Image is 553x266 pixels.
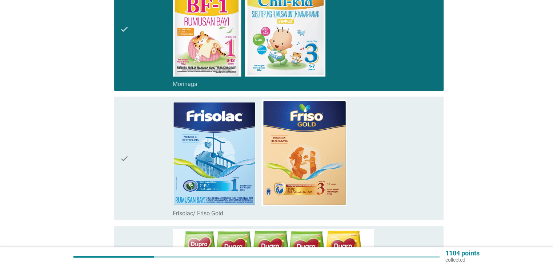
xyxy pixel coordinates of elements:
[173,81,197,88] label: Morinaga
[120,99,129,217] i: check
[445,250,480,257] p: 1104 points
[445,257,480,263] p: collected
[173,99,346,206] img: e58e684a-2848-4dd4-99db-be7316f271f2-frissolac.png
[173,210,223,217] label: Frisolac/ Friso Gold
